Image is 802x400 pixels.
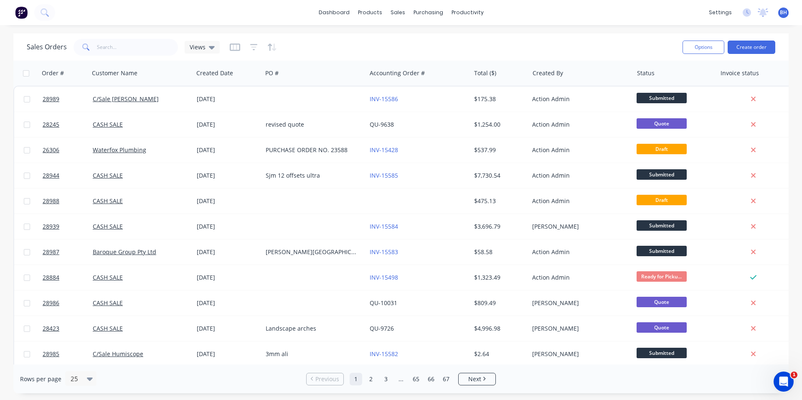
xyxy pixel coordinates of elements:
[93,273,123,281] a: CASH SALE
[266,350,358,358] div: 3mm ali
[637,93,687,103] span: Submitted
[532,197,625,205] div: Action Admin
[17,115,140,123] div: AI Agent and team can help
[43,248,59,256] span: 28987
[43,87,93,112] a: 28989
[315,6,354,19] a: dashboard
[93,248,156,256] a: Baroque Group Pty Ltd
[637,118,687,129] span: Quote
[197,197,259,205] div: [DATE]
[637,271,687,282] span: Ready for Picku...
[728,41,775,54] button: Create order
[43,138,93,163] a: 26306
[43,324,59,333] span: 28423
[533,69,563,77] div: Created By
[42,69,64,77] div: Order #
[532,222,625,231] div: [PERSON_NAME]
[532,248,625,256] div: Action Admin
[20,375,61,383] span: Rows per page
[93,350,143,358] a: C/Sale Humiscope
[15,6,28,19] img: Factory
[370,120,394,128] a: QU-9638
[93,171,123,179] a: CASH SALE
[637,322,687,333] span: Quote
[474,120,523,129] div: $1,254.00
[370,350,398,358] a: INV-15582
[266,146,358,154] div: PURCHASE ORDER NO. 23588
[474,197,523,205] div: $475.13
[17,142,150,150] h2: Have an idea or feature request?
[370,222,398,230] a: INV-15584
[266,248,358,256] div: [PERSON_NAME][GEOGRAPHIC_DATA]
[43,189,93,214] a: 28988
[93,299,123,307] a: CASH SALE
[637,348,687,358] span: Submitted
[370,69,425,77] div: Accounting Order #
[93,146,146,154] a: Waterfox Plumbing
[197,146,259,154] div: [DATE]
[43,299,59,307] span: 28986
[93,222,123,230] a: CASH SALE
[17,59,150,74] p: Hi [PERSON_NAME]
[197,273,259,282] div: [DATE]
[8,181,159,229] div: New featureImprovementFactory Weekly Updates - [DATE]Hey, Factory pro there👋
[637,195,687,205] span: Draft
[532,273,625,282] div: Action Admin
[637,169,687,180] span: Submitted
[197,248,259,256] div: [DATE]
[197,299,259,307] div: [DATE]
[532,95,625,103] div: Action Admin
[266,120,358,129] div: revised quote
[43,341,93,367] a: 28985
[474,350,523,358] div: $2.64
[721,69,759,77] div: Invoice status
[43,265,93,290] a: 28884
[303,373,499,385] ul: Pagination
[17,188,58,197] div: New feature
[532,324,625,333] div: [PERSON_NAME]
[532,171,625,180] div: Action Admin
[61,188,106,197] div: Improvement
[637,144,687,154] span: Draft
[196,69,233,77] div: Created Date
[48,282,77,288] span: Messages
[144,13,159,28] div: Close
[96,282,112,288] span: News
[380,373,392,385] a: Page 3
[42,261,84,294] button: Messages
[92,69,137,77] div: Customer Name
[197,120,259,129] div: [DATE]
[43,273,59,282] span: 28884
[43,146,59,154] span: 26306
[266,171,358,180] div: Sjm 12 offsets ultra
[410,373,422,385] a: Page 65
[474,299,523,307] div: $809.49
[370,95,398,103] a: INV-15586
[140,282,153,288] span: Help
[468,375,481,383] span: Next
[197,95,259,103] div: [DATE]
[637,69,655,77] div: Status
[43,163,93,188] a: 28944
[97,39,178,56] input: Search...
[43,290,93,316] a: 28986
[532,120,625,129] div: Action Admin
[266,324,358,333] div: Landscape arches
[43,350,59,358] span: 28985
[370,324,394,332] a: QU-9726
[370,273,398,281] a: INV-15498
[197,171,259,180] div: [DATE]
[43,95,59,103] span: 28989
[197,324,259,333] div: [DATE]
[8,99,159,130] div: Ask a questionAI Agent and team can help
[474,146,523,154] div: $537.99
[17,74,150,88] p: How can we help?
[43,120,59,129] span: 28245
[43,112,93,137] a: 28245
[774,372,794,392] iframe: Intercom live chat
[365,373,377,385] a: Page 2
[447,6,488,19] div: productivity
[409,6,447,19] div: purchasing
[125,261,167,294] button: Help
[17,154,150,171] button: Share it with us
